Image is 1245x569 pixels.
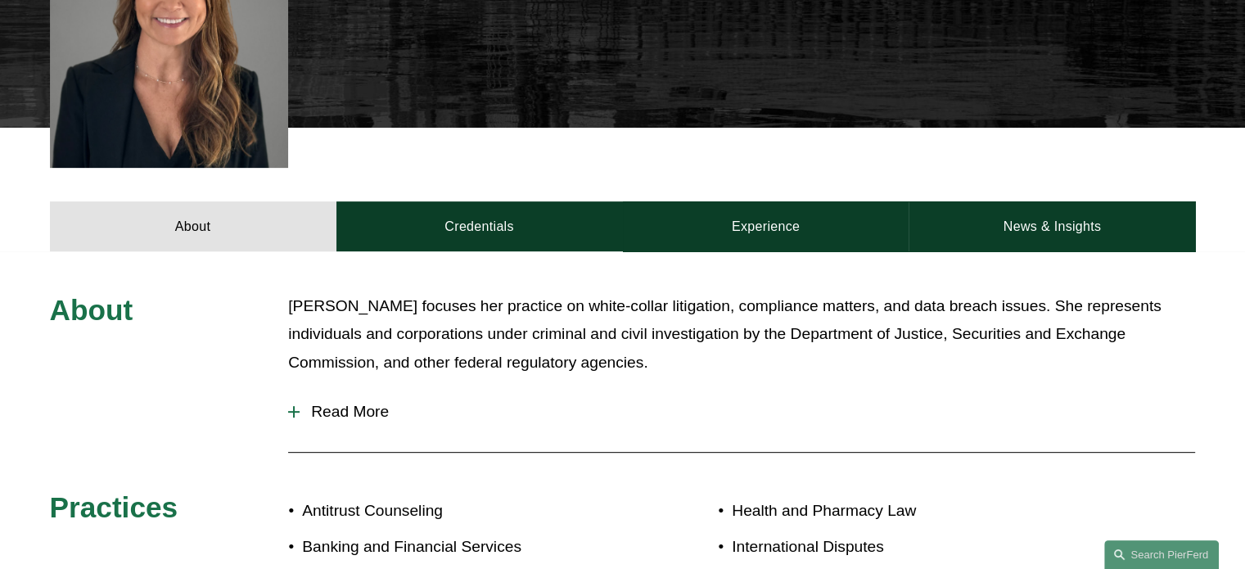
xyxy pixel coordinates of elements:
a: Experience [623,201,909,251]
a: News & Insights [909,201,1195,251]
span: About [50,294,133,326]
span: Practices [50,491,178,523]
p: [PERSON_NAME] focuses her practice on white-collar litigation, compliance matters, and data breac... [288,292,1195,377]
p: Health and Pharmacy Law [732,497,1100,526]
p: International Disputes [732,533,1100,562]
span: Read More [300,403,1195,421]
p: Antitrust Counseling [302,497,622,526]
button: Read More [288,391,1195,433]
a: Search this site [1104,540,1219,569]
a: Credentials [336,201,623,251]
p: Banking and Financial Services [302,533,622,562]
a: About [50,201,336,251]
